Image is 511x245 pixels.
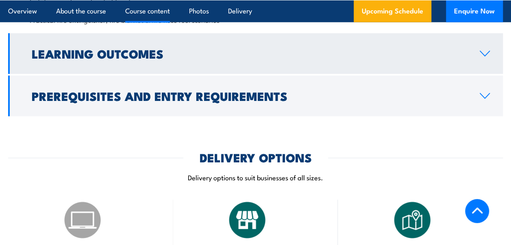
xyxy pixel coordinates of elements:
a: Prerequisites and Entry Requirements [8,76,503,116]
h2: DELIVERY OPTIONS [200,152,312,162]
a: Learning Outcomes [8,33,503,74]
h2: Learning Outcomes [32,48,467,59]
h2: Prerequisites and Entry Requirements [32,90,467,101]
p: Delivery options to suit businesses of all sizes. [8,173,503,182]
